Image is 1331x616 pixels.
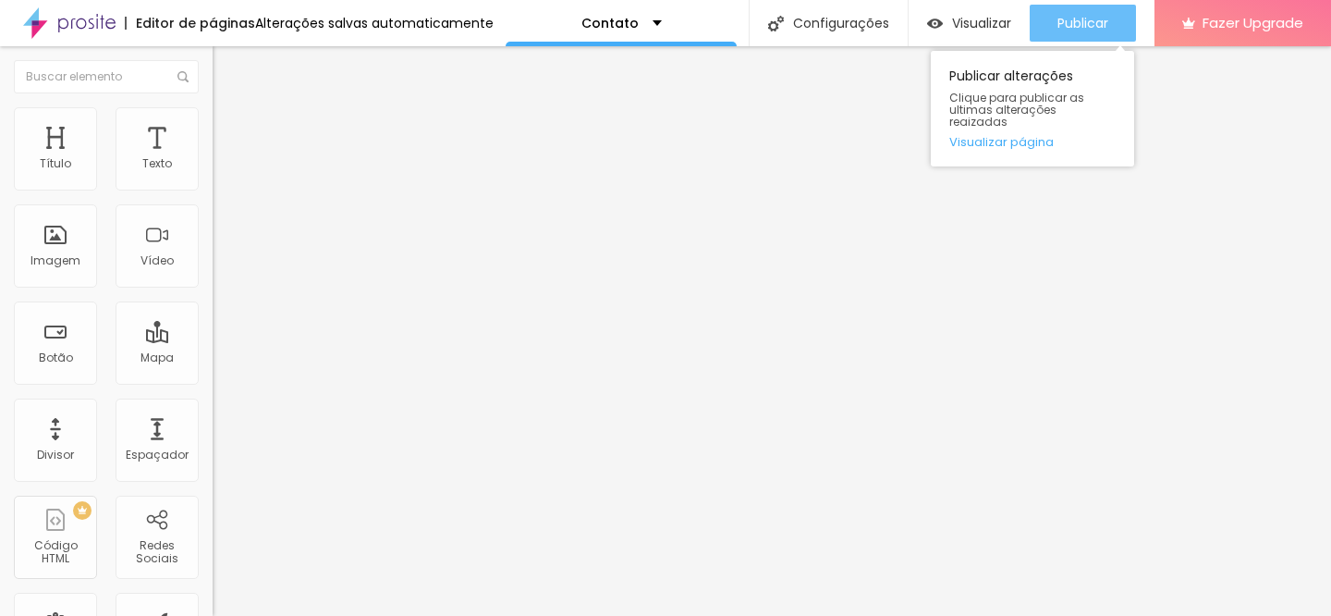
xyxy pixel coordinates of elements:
div: Texto [142,157,172,170]
button: Publicar [1030,5,1136,42]
div: Botão [39,351,73,364]
div: Espaçador [126,449,189,462]
img: view-1.svg [927,16,943,31]
iframe: Editor [213,46,1331,616]
button: Visualizar [909,5,1030,42]
div: Mapa [140,351,174,364]
img: Icone [177,71,189,82]
div: Vídeo [140,254,174,267]
p: Contato [581,17,639,30]
div: Redes Sociais [120,539,193,566]
span: Publicar [1057,16,1108,31]
span: Visualizar [952,16,1011,31]
div: Código HTML [18,539,92,566]
input: Buscar elemento [14,60,199,93]
span: Fazer Upgrade [1203,15,1303,31]
div: Alterações salvas automaticamente [255,17,494,30]
a: Visualizar página [949,136,1116,148]
div: Editor de páginas [125,17,255,30]
div: Publicar alterações [931,51,1134,166]
div: Imagem [31,254,80,267]
img: Icone [768,16,784,31]
div: Título [40,157,71,170]
span: Clique para publicar as ultimas alterações reaizadas [949,92,1116,129]
div: Divisor [37,449,74,462]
